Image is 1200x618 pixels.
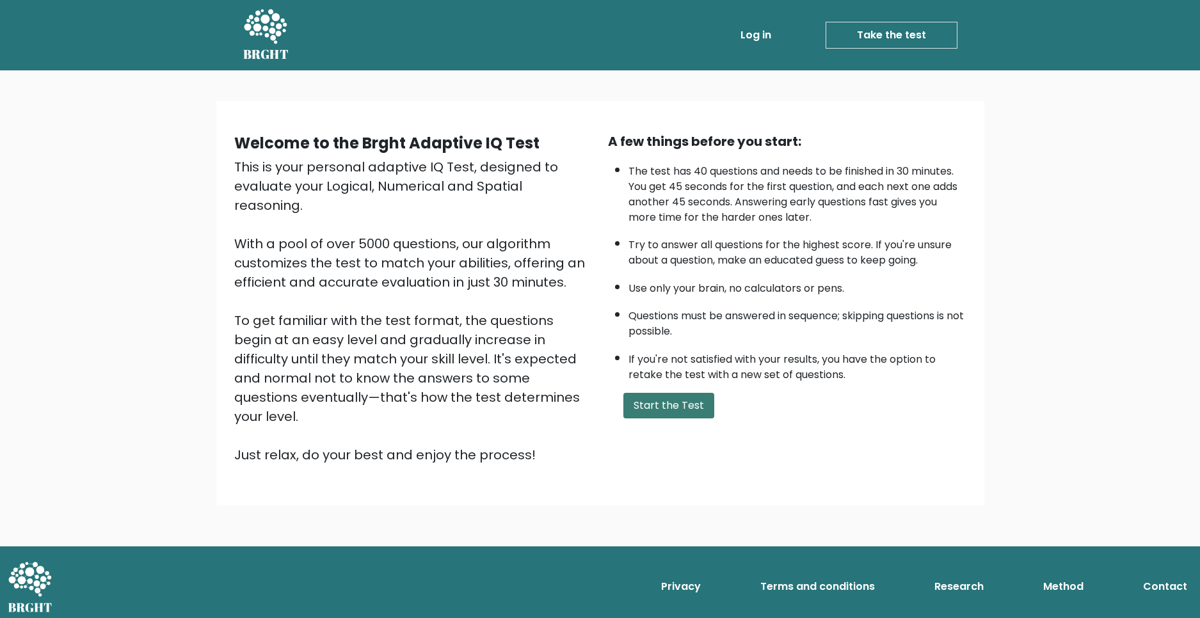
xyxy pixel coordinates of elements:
a: Contact [1138,574,1192,599]
a: Terms and conditions [755,574,880,599]
a: Take the test [826,22,957,49]
li: Questions must be answered in sequence; skipping questions is not possible. [628,302,966,339]
b: Welcome to the Brght Adaptive IQ Test [234,132,540,154]
a: Privacy [656,574,706,599]
li: If you're not satisfied with your results, you have the option to retake the test with a new set ... [628,345,966,383]
li: The test has 40 questions and needs to be finished in 30 minutes. You get 45 seconds for the firs... [628,157,966,225]
h5: BRGHT [243,47,289,62]
a: Research [929,574,989,599]
a: Method [1038,574,1089,599]
div: This is your personal adaptive IQ Test, designed to evaluate your Logical, Numerical and Spatial ... [234,157,593,464]
li: Try to answer all questions for the highest score. If you're unsure about a question, make an edu... [628,231,966,268]
li: Use only your brain, no calculators or pens. [628,274,966,296]
a: Log in [735,22,776,48]
div: A few things before you start: [608,132,966,151]
button: Start the Test [623,393,714,418]
a: BRGHT [243,5,289,65]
